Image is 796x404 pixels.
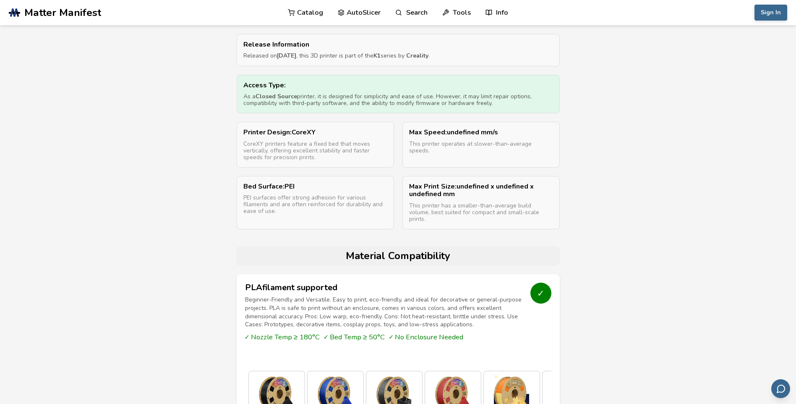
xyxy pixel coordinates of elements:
p: Released on , this 3D printer is part of the series by . [243,52,553,59]
span: ✓ No Enclosure Needed [389,333,463,341]
p: Bed Surface : PEI [243,183,387,190]
h2: Material Compatibility [241,250,556,262]
p: CoreXY printers feature a fixed bed that moves vertically, offering excellent stability and faste... [243,141,387,161]
p: PEI surfaces offer strong adhesion for various filaments and are often reinforced for durability ... [243,194,387,215]
p: Release Information [243,41,553,48]
p: Max Speed : undefined mm/s [409,129,553,136]
p: Access Type: [243,81,553,89]
span: Matter Manifest [24,7,101,18]
strong: Creality [406,52,428,60]
button: Send feedback via email [771,379,790,398]
strong: Closed Source [256,92,297,100]
span: ✓ Nozzle Temp ≥ 180°C [245,333,320,341]
button: Sign In [754,5,787,21]
p: Beginner-Friendly and Versatile. Easy to print, eco-friendly, and ideal for decorative or general... [245,296,524,328]
span: ✓ Bed Temp ≥ 50°C [324,333,385,341]
p: This printer operates at slower-than-average speeds. [409,141,553,154]
div: ✓ [530,283,551,304]
p: Printer Design : CoreXY [243,129,387,136]
strong: [DATE] [277,52,296,60]
p: As a printer, it is designed for simplicity and ease of use. However, it may limit repair options... [243,93,553,107]
p: This printer has a smaller-than-average build volume, best suited for compact and small-scale pri... [409,202,553,223]
h3: PLA filament supported [245,283,524,292]
strong: K1 [373,52,381,60]
p: Max Print Size : undefined x undefined x undefined mm [409,183,553,198]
